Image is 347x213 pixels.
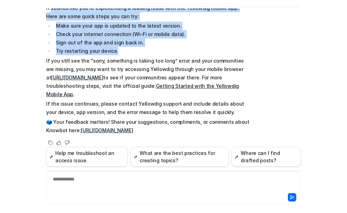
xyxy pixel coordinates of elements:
button: Help me troubleshoot an access issue. [46,147,128,166]
li: Try restarting your device. [54,47,251,55]
p: It sounds like you’re experiencing a loading issue with the Yellowdig mobile app. Here are some q... [46,4,251,21]
a: [URL][DOMAIN_NAME] [81,127,133,133]
li: Make sure your app is updated to the latest version. [54,22,251,30]
a: Getting Started with the Yellowdig Mobile App [46,83,239,97]
p: If you still see the “sorry, something is taking too long” error and your communities are missing... [46,57,251,99]
a: [URL][DOMAIN_NAME] [51,74,103,80]
p: If the issue continues, please contact Yellowdig support and include details about your device, a... [46,100,251,116]
p: 🗳️ Your feedback matters! Share your suggestions, compliments, or comments about Knowbot here: [46,118,251,135]
button: Where can I find drafted posts? [232,147,301,166]
button: What are the best practices for creating topics? [130,147,229,166]
li: Check your internet connection (Wi-Fi or mobile data). [54,30,251,38]
li: Sign out of the app and sign back in. [54,38,251,47]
